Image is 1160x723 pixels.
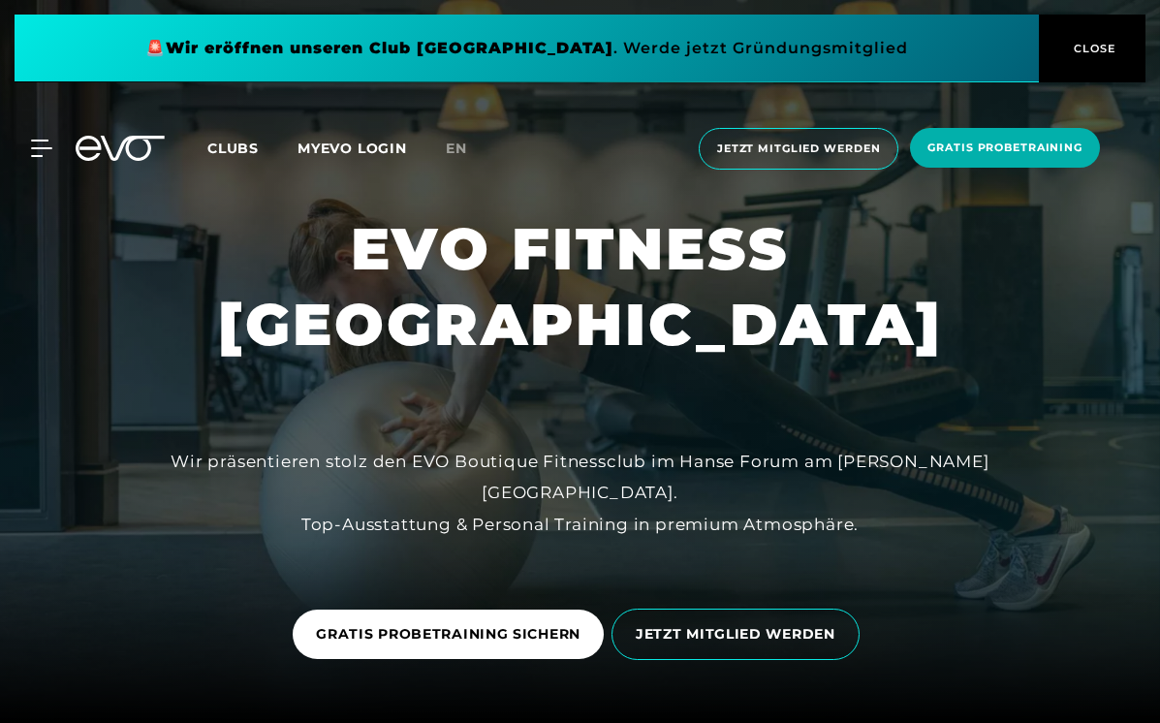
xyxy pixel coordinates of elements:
[1039,15,1145,82] button: CLOSE
[611,594,867,675] a: JETZT MITGLIED WERDEN
[446,140,467,157] span: en
[904,128,1106,170] a: Gratis Probetraining
[218,211,943,362] h1: EVO FITNESS [GEOGRAPHIC_DATA]
[693,128,904,170] a: Jetzt Mitglied werden
[1069,40,1116,57] span: CLOSE
[316,624,580,644] span: GRATIS PROBETRAINING SICHERN
[927,140,1082,156] span: Gratis Probetraining
[717,141,880,157] span: Jetzt Mitglied werden
[293,595,611,674] a: GRATIS PROBETRAINING SICHERN
[298,140,407,157] a: MYEVO LOGIN
[144,446,1017,540] div: Wir präsentieren stolz den EVO Boutique Fitnessclub im Hanse Forum am [PERSON_NAME][GEOGRAPHIC_DA...
[207,139,298,157] a: Clubs
[446,138,490,160] a: en
[207,140,259,157] span: Clubs
[636,624,835,644] span: JETZT MITGLIED WERDEN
